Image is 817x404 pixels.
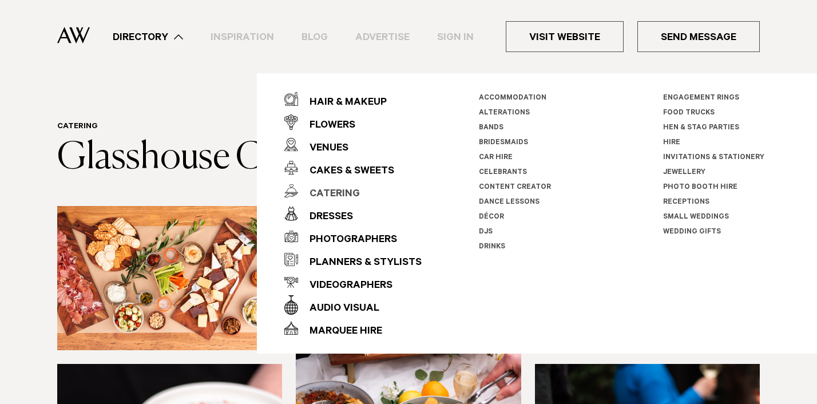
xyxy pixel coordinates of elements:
[298,183,360,206] div: Catering
[298,160,394,183] div: Cakes & Sweets
[479,184,551,192] a: Content Creator
[284,88,422,110] a: Hair & Makeup
[663,124,739,132] a: Hen & Stag Parties
[479,199,540,207] a: Dance Lessons
[342,29,423,45] a: Advertise
[57,27,90,43] img: Auckland Weddings Logo
[479,109,530,117] a: Alterations
[663,139,680,147] a: Hire
[479,139,528,147] a: Bridesmaids
[284,294,422,316] a: Audio Visual
[298,252,422,275] div: Planners & Stylists
[506,21,624,52] a: Visit Website
[637,21,760,52] a: Send Message
[479,213,504,221] a: Décor
[479,243,505,251] a: Drinks
[479,228,493,236] a: DJs
[284,202,422,225] a: Dresses
[298,206,353,229] div: Dresses
[423,29,487,45] a: Sign In
[298,137,348,160] div: Venues
[663,94,739,102] a: Engagement Rings
[298,114,355,137] div: Flowers
[284,248,422,271] a: Planners & Stylists
[57,122,98,132] a: Catering
[663,199,709,207] a: Receptions
[57,140,365,176] a: Glasshouse Catering
[663,228,721,236] a: Wedding Gifts
[284,316,422,339] a: Marquee Hire
[663,184,737,192] a: Photo Booth Hire
[663,213,729,221] a: Small Weddings
[479,169,527,177] a: Celebrants
[284,271,422,294] a: Videographers
[99,29,197,45] a: Directory
[284,179,422,202] a: Catering
[288,29,342,45] a: Blog
[663,169,705,177] a: Jewellery
[298,320,382,343] div: Marquee Hire
[479,154,513,162] a: Car Hire
[284,133,422,156] a: Venues
[479,124,503,132] a: Bands
[479,94,546,102] a: Accommodation
[298,298,379,320] div: Audio Visual
[298,92,387,114] div: Hair & Makeup
[284,110,422,133] a: Flowers
[284,225,422,248] a: Photographers
[284,156,422,179] a: Cakes & Sweets
[298,275,392,298] div: Videographers
[663,109,715,117] a: Food Trucks
[197,29,288,45] a: Inspiration
[298,229,397,252] div: Photographers
[663,154,764,162] a: Invitations & Stationery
